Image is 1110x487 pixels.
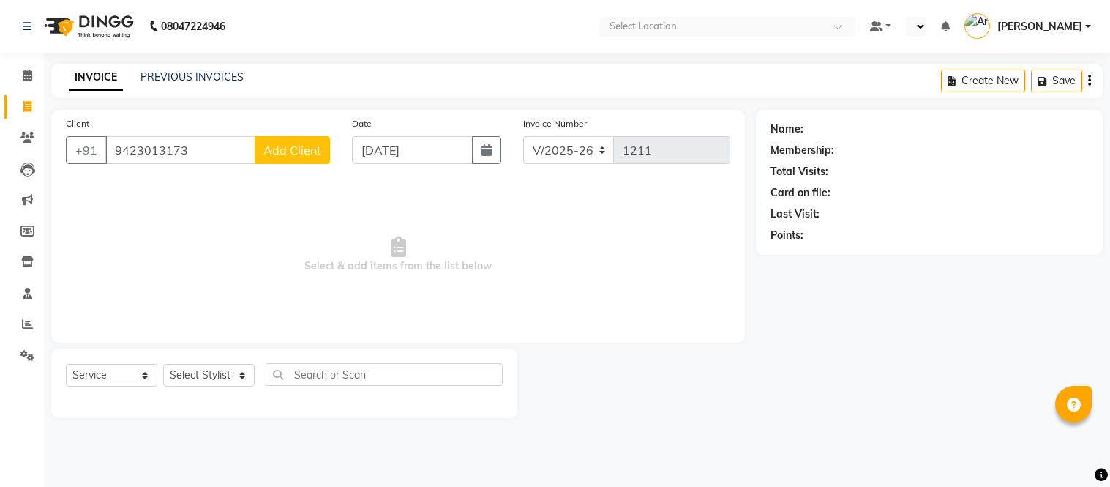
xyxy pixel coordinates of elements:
[66,182,730,328] span: Select & add items from the list below
[1049,428,1095,472] iframe: chat widget
[964,13,990,39] img: Anuja
[941,70,1025,92] button: Create New
[770,185,830,201] div: Card on file:
[105,136,255,164] input: Search by Name/Mobile/Email/Code
[770,122,803,137] div: Name:
[263,143,321,157] span: Add Client
[610,19,677,34] div: Select Location
[770,143,834,158] div: Membership:
[266,363,503,386] input: Search or Scan
[770,207,820,222] div: Last Visit:
[37,6,138,47] img: logo
[69,64,123,91] a: INVOICE
[770,228,803,243] div: Points:
[66,136,107,164] button: +91
[770,164,828,179] div: Total Visits:
[66,117,89,130] label: Client
[352,117,372,130] label: Date
[161,6,225,47] b: 08047224946
[997,19,1082,34] span: [PERSON_NAME]
[140,70,244,83] a: PREVIOUS INVOICES
[255,136,330,164] button: Add Client
[1031,70,1082,92] button: Save
[523,117,587,130] label: Invoice Number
